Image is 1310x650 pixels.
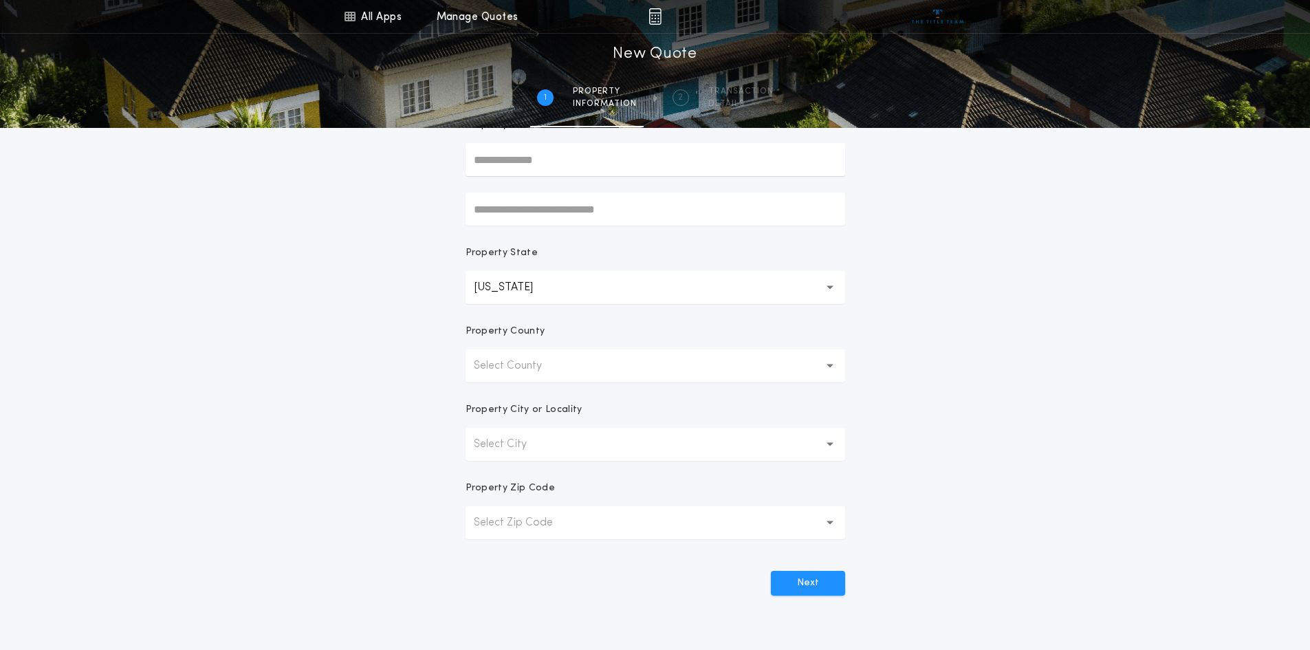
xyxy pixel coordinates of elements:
img: img [648,8,662,25]
button: Select County [466,349,845,382]
p: Property Zip Code [466,481,555,495]
span: Property [573,86,637,97]
span: Transaction [708,86,774,97]
span: details [708,98,774,109]
p: Property State [466,246,538,260]
p: Select County [474,358,564,374]
p: Property County [466,325,545,338]
img: vs-icon [912,10,963,23]
span: information [573,98,637,109]
button: Next [771,571,845,596]
h2: 2 [678,92,683,103]
h1: New Quote [613,43,697,65]
button: Select City [466,428,845,461]
p: Property City or Locality [466,403,582,417]
button: [US_STATE] [466,271,845,304]
h2: 1 [544,92,547,103]
p: Select Zip Code [474,514,575,531]
p: Select City [474,436,549,453]
p: [US_STATE] [474,279,555,296]
button: Select Zip Code [466,506,845,539]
